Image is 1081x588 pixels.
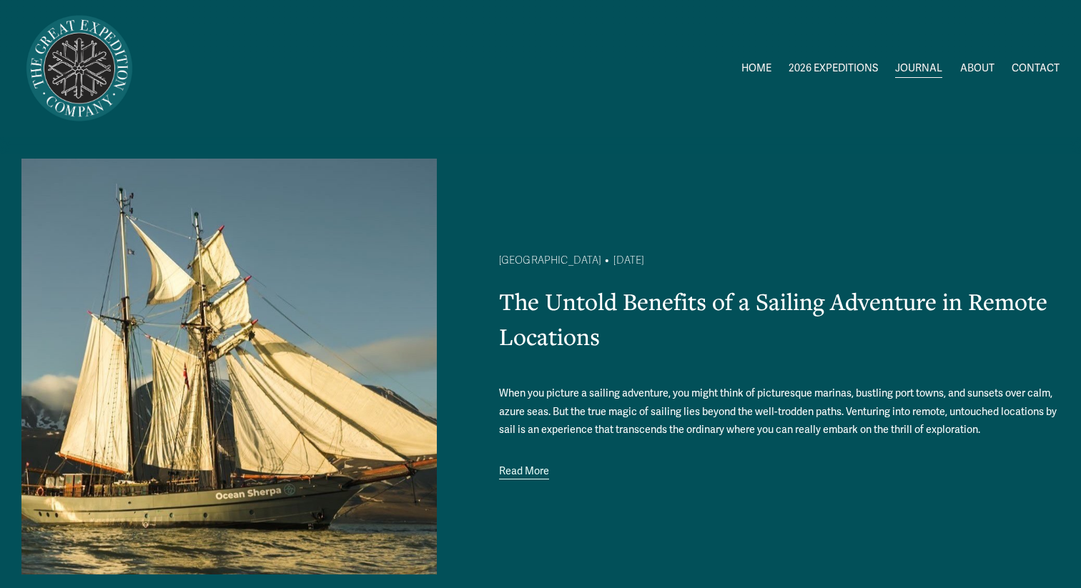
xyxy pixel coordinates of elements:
[499,384,1060,440] p: When you picture a sailing adventure, you might think of picturesque marinas, bustling port towns...
[895,59,942,79] a: JOURNAL
[499,254,601,266] a: [GEOGRAPHIC_DATA]
[499,462,549,482] a: Read More
[741,59,771,79] a: HOME
[789,59,878,78] span: 2026 EXPEDITIONS
[21,11,137,126] img: Arctic Expeditions
[21,159,437,574] img: The Untold Benefits of a Sailing Adventure in Remote Locations
[789,59,878,79] a: folder dropdown
[499,286,1047,352] a: The Untold Benefits of a Sailing Adventure in Remote Locations
[1012,59,1060,79] a: CONTACT
[960,59,994,79] a: ABOUT
[613,256,643,266] time: [DATE]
